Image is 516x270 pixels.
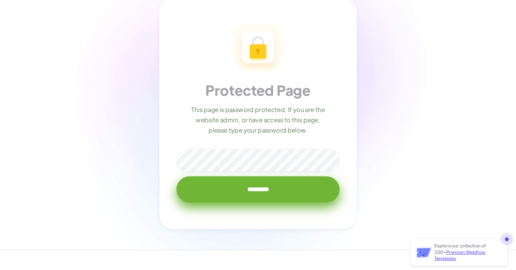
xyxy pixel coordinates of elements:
[176,23,340,204] form: Email Form
[205,81,311,99] h1: Protected Page
[410,238,508,266] a: Explore our collection of 200+Premium Webflow Templates
[434,249,486,261] span: Premium Webflow Templates
[234,23,282,72] img: Password Icon - Agency X Webflow Template
[434,243,500,261] p: Explore our collection of 200+
[189,105,327,135] p: This page is password protected. If you are the website admin, or have access to this page, pleas...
